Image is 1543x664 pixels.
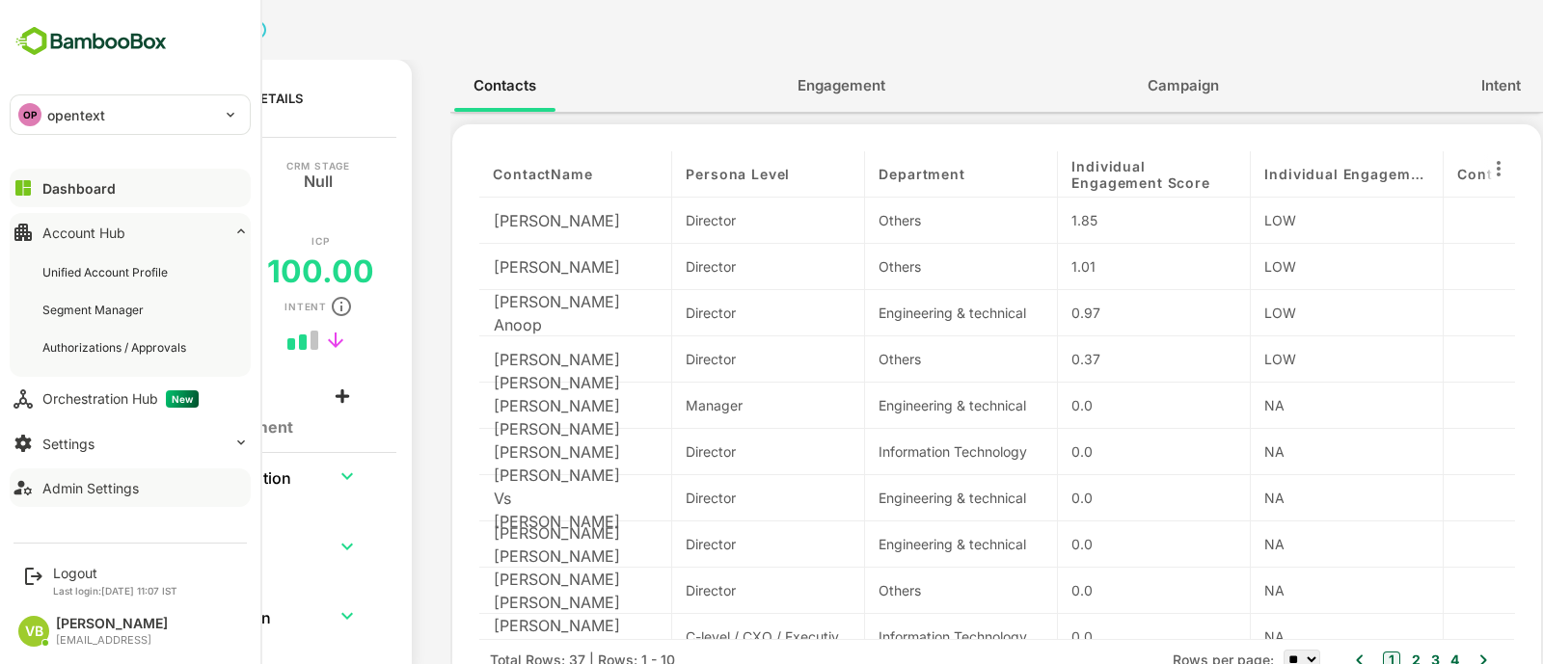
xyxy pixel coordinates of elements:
p: Engagement [46,305,122,315]
div: 0.0 [1004,488,1169,508]
button: Account Hub [10,213,251,252]
p: [PERSON_NAME] [426,209,553,232]
div: Account Hub [42,225,125,241]
div: Director [618,349,783,369]
div: 0.0 [1004,441,1169,462]
span: Intent [1414,73,1453,98]
button: expand row [265,601,294,630]
div: Director [618,210,783,230]
button: Dashboard [10,169,251,207]
p: [PERSON_NAME] Vs [PERSON_NAME] [426,464,555,533]
p: [PERSON_NAME] Anoop [426,290,555,336]
div: Authorizations / Approvals [42,339,190,356]
button: expand row [265,462,294,491]
button: Admin Settings [10,468,251,507]
p: [PERSON_NAME] [PERSON_NAME] [426,521,555,568]
div: Others [811,256,976,277]
div: Manager [618,395,783,415]
div: Segment Manager [42,302,148,318]
span: Department [811,166,897,182]
img: BambooboxFullLogoMark.5f36c76dfaba33ec1ec1367b70bb1252.svg [10,23,173,60]
div: Engineering & technical [811,395,976,415]
p: [PERSON_NAME] [426,255,553,279]
div: Information Technology [811,441,976,462]
h5: Potential Opportunity [57,171,146,214]
div: LOW [1197,256,1362,277]
h5: Null [236,171,265,186]
button: trend [254,326,283,355]
p: ICP [244,236,261,246]
p: Account [71,236,126,246]
h5: 100.00 [200,252,307,290]
div: 1.85 [1004,210,1169,230]
div: Engineering & technical [811,534,976,554]
div: Engineering & technical [811,303,976,323]
div: Admin Settings [42,480,139,496]
div: Director [618,534,783,554]
div: 1.01 [1004,256,1169,277]
h5: 20.98 [54,322,145,359]
div: NA [1197,441,1362,462]
span: contactName [425,166,525,182]
p: [PERSON_NAME] [426,348,553,371]
p: CRM Stage [219,161,283,171]
button: back [3,63,4,659]
span: Campaign [1080,73,1151,98]
div: LOW [1197,349,1362,369]
h5: 44.69 [53,252,145,290]
div: NA [1197,626,1362,647]
div: Information Technology [811,626,976,647]
div: Engineering & technical [811,488,976,508]
p: Intent [217,302,259,311]
div: 0.0 [1004,580,1169,600]
div: Others [811,349,976,369]
button: Settings [10,424,251,463]
div: OP [18,103,41,126]
div: OPopentext [11,95,250,134]
div: VB [18,616,49,647]
button: Orchestration HubNew [10,380,251,418]
p: opentext [47,105,105,125]
div: Director [618,303,783,323]
div: [EMAIL_ADDRESS] [56,634,168,647]
div: C-level / CXO / Executive / C-Suite [618,626,783,647]
button: expand row [265,532,294,561]
div: Logout [53,565,177,581]
span: Contact Stage [1390,166,1494,182]
div: Settings [42,436,95,452]
div: Others [811,210,976,230]
div: Director [618,580,783,600]
div: Director [618,488,783,508]
h1: No Comment [65,418,287,437]
p: [PERSON_NAME] [PERSON_NAME] [426,614,555,660]
span: Contacts [406,73,469,98]
h2: Apollo Tyres [50,18,168,41]
div: NA [1197,395,1362,415]
div: 0.0 [1004,626,1169,647]
p: [PERSON_NAME] [PERSON_NAME] [PERSON_NAME] [426,371,555,440]
span: Engagement [730,73,818,98]
div: Director [618,256,783,277]
div: 0.0 [1004,395,1169,415]
span: Persona Level [618,166,722,182]
th: Contact Information [40,523,247,570]
div: [PERSON_NAME] [56,616,168,632]
button: back [18,15,47,44]
span: New [166,390,199,408]
div: 0.0 [1004,534,1169,554]
div: Dashboard [42,180,116,197]
div: full width tabs example [383,60,1475,112]
p: Account Details [117,91,235,106]
p: [PERSON_NAME] [PERSON_NAME] [426,568,555,614]
div: LOW [1197,303,1362,323]
svg: Click to close Account details panel [177,18,201,41]
span: Individual Engagement Score [1004,158,1169,191]
th: Organisation Information [40,453,247,499]
div: Others [811,580,976,600]
div: Director [618,441,783,462]
div: NA [1197,534,1362,554]
div: 0.97 [1004,303,1169,323]
div: LOW [1197,210,1362,230]
p: [PERSON_NAME] [426,440,553,464]
div: Orchestration Hub [42,390,199,408]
